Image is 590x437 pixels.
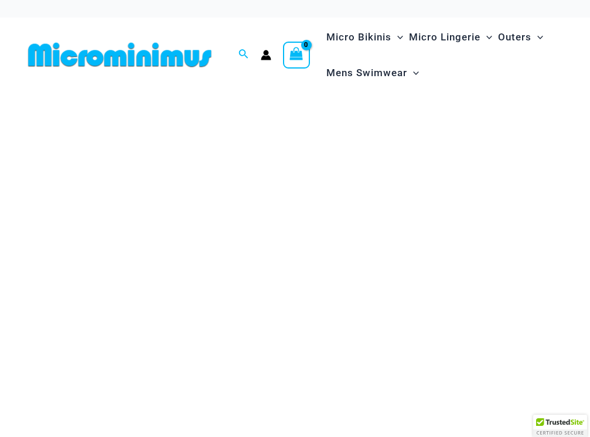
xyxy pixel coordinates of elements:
[323,55,422,91] a: Mens SwimwearMenu ToggleMenu Toggle
[238,47,249,62] a: Search icon link
[409,22,480,52] span: Micro Lingerie
[326,22,391,52] span: Micro Bikinis
[533,415,587,437] div: TrustedSite Certified
[323,19,406,55] a: Micro BikinisMenu ToggleMenu Toggle
[531,22,543,52] span: Menu Toggle
[283,42,310,69] a: View Shopping Cart, empty
[406,19,495,55] a: Micro LingerieMenu ToggleMenu Toggle
[480,22,492,52] span: Menu Toggle
[23,42,216,68] img: MM SHOP LOGO FLAT
[326,58,407,88] span: Mens Swimwear
[498,22,531,52] span: Outers
[261,50,271,60] a: Account icon link
[407,58,419,88] span: Menu Toggle
[322,18,567,93] nav: Site Navigation
[495,19,546,55] a: OutersMenu ToggleMenu Toggle
[391,22,403,52] span: Menu Toggle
